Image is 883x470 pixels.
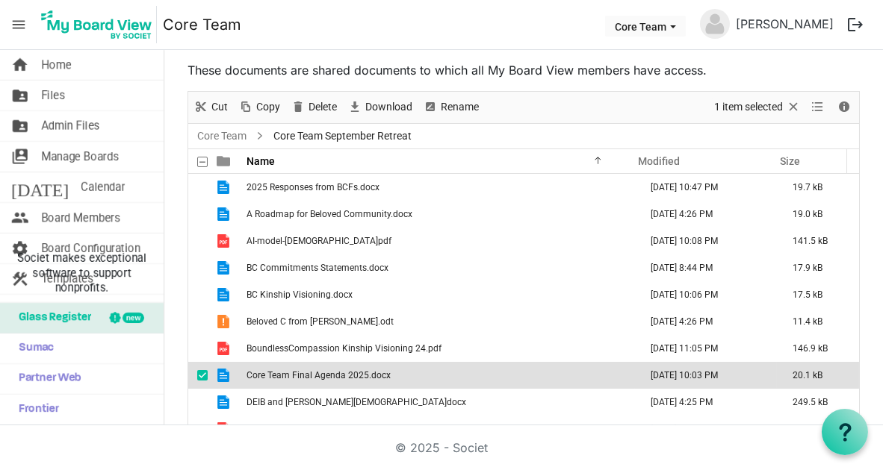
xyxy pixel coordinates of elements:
[780,155,800,167] span: Size
[420,98,481,116] button: Rename
[242,281,635,308] td: BC Kinship Visioning.docx is template cell column header Name
[188,281,208,308] td: checkbox
[188,308,208,335] td: checkbox
[364,98,414,116] span: Download
[638,155,680,167] span: Modified
[11,142,29,172] span: switch_account
[208,335,242,362] td: is template cell column header type
[11,234,29,263] span: settings
[11,172,69,202] span: [DATE]
[809,98,827,116] button: View dropdownbutton
[41,50,72,80] span: Home
[418,92,484,123] div: Rename
[188,228,208,254] td: checkbox
[190,98,230,116] button: Cut
[235,98,282,116] button: Copy
[37,6,163,43] a: My Board View Logo
[11,303,91,333] span: Glass Register
[242,335,635,362] td: BoundlessCompassion Kinship Visioning 24.pdf is template cell column header Name
[41,142,119,172] span: Manage Boards
[247,424,423,434] span: Movements toward Beloved Community.pdf
[11,364,81,394] span: Partner Web
[163,10,241,40] a: Core Team
[233,92,285,123] div: Copy
[188,362,208,389] td: checkbox
[7,251,157,295] span: Societ makes exceptional software to support nonprofits.
[635,254,777,281] td: July 31, 2025 8:44 PM column header Modified
[635,281,777,308] td: August 28, 2025 10:06 PM column header Modified
[439,98,480,116] span: Rename
[635,335,777,362] td: August 28, 2025 11:05 PM column header Modified
[4,10,33,39] span: menu
[777,254,859,281] td: 17.9 kB is template cell column header Size
[208,281,242,308] td: is template cell column header type
[37,6,157,43] img: My Board View Logo
[188,92,233,123] div: Cut
[635,362,777,389] td: August 28, 2025 10:03 PM column header Modified
[242,228,635,254] td: AI-model-church.pdf is template cell column header Name
[11,111,29,141] span: folder_shared
[208,416,242,442] td: is template cell column header type
[247,209,412,219] span: A Roadmap for Beloved Community.docx
[242,201,635,228] td: A Roadmap for Beloved Community.docx is template cell column header Name
[188,254,208,281] td: checkbox
[806,92,831,123] div: View
[247,155,275,167] span: Name
[342,92,418,123] div: Download
[344,98,415,116] button: Download
[247,236,391,246] span: AI-model-[DEMOGRAPHIC_DATA]pdf
[247,343,441,354] span: BoundlessCompassion Kinship Visioning 24.pdf
[307,98,338,116] span: Delete
[208,174,242,201] td: is template cell column header type
[242,174,635,201] td: 2025 Responses from BCFs.docx is template cell column header Name
[210,98,229,116] span: Cut
[777,228,859,254] td: 141.5 kB is template cell column header Size
[247,182,379,192] span: 2025 Responses from BCFs.docx
[635,389,777,416] td: August 04, 2025 4:25 PM column header Modified
[777,308,859,335] td: 11.4 kB is template cell column header Size
[11,395,59,424] span: Frontier
[242,254,635,281] td: BC Commitments Statements.docx is template cell column header Name
[285,92,342,123] div: Delete
[605,16,686,37] button: Core Team dropdownbutton
[840,9,871,40] button: logout
[713,98,784,116] span: 1 item selected
[81,172,125,202] span: Calendar
[777,389,859,416] td: 249.5 kB is template cell column header Size
[777,362,859,389] td: 20.1 kB is template cell column header Size
[288,98,339,116] button: Delete
[242,416,635,442] td: Movements toward Beloved Community.pdf is template cell column header Name
[247,316,394,327] span: Beloved C from [PERSON_NAME].odt
[777,416,859,442] td: 37.6 kB is template cell column header Size
[777,335,859,362] td: 146.9 kB is template cell column header Size
[194,127,250,145] a: Core Team
[208,228,242,254] td: is template cell column header type
[188,389,208,416] td: checkbox
[247,397,466,407] span: DEIB and [PERSON_NAME][DEMOGRAPHIC_DATA]docx
[188,201,208,228] td: checkbox
[777,281,859,308] td: 17.5 kB is template cell column header Size
[712,98,804,116] button: Selection
[777,174,859,201] td: 19.7 kB is template cell column header Size
[41,234,140,263] span: Board Configuration
[777,201,859,228] td: 19.0 kB is template cell column header Size
[247,289,353,300] span: BC Kinship Visioning.docx
[730,9,840,39] a: [PERSON_NAME]
[208,201,242,228] td: is template cell column header type
[208,389,242,416] td: is template cell column header type
[41,111,100,141] span: Admin Files
[242,389,635,416] td: DEIB and Christ.docx is template cell column header Name
[188,416,208,442] td: checkbox
[188,174,208,201] td: checkbox
[709,92,806,123] div: Clear selection
[41,203,120,233] span: Board Members
[247,263,388,273] span: BC Commitments Statements.docx
[635,201,777,228] td: August 04, 2025 4:26 PM column header Modified
[242,362,635,389] td: Core Team Final Agenda 2025.docx is template cell column header Name
[188,335,208,362] td: checkbox
[834,98,855,116] button: Details
[208,254,242,281] td: is template cell column header type
[635,228,777,254] td: August 28, 2025 10:08 PM column header Modified
[242,308,635,335] td: Beloved C from Tammy.odt is template cell column header Name
[635,416,777,442] td: August 04, 2025 4:26 PM column header Modified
